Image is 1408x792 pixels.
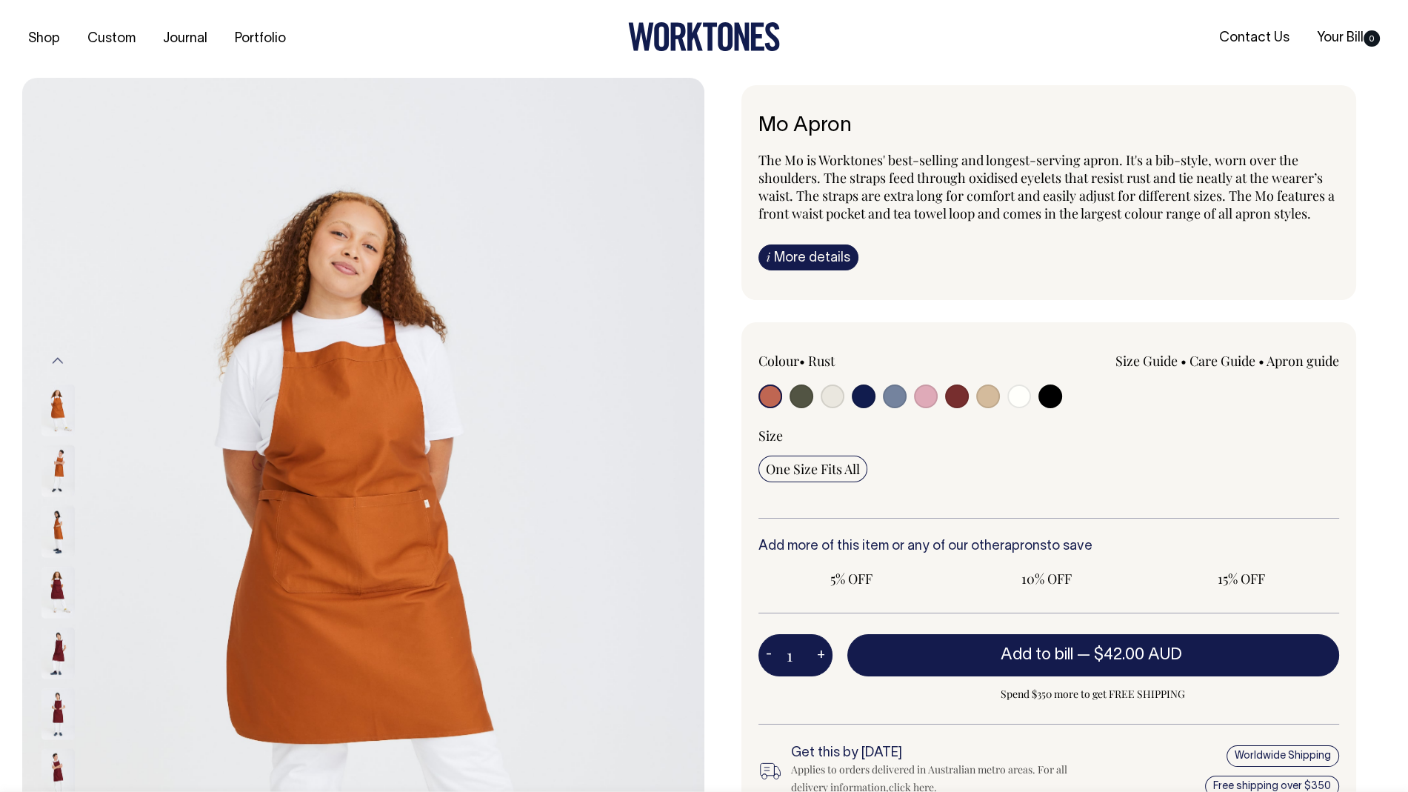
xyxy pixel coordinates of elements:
[758,427,1340,445] div: Size
[767,249,770,264] span: i
[1004,540,1047,553] a: aprons
[41,627,75,679] img: burgundy
[1267,352,1339,370] a: Apron guide
[758,539,1340,554] h6: Add more of this item or any of our other to save
[22,27,66,51] a: Shop
[758,565,944,592] input: 5% OFF
[799,352,805,370] span: •
[1077,648,1186,662] span: —
[766,460,860,478] span: One Size Fits All
[81,27,141,51] a: Custom
[808,352,835,370] label: Rust
[961,570,1132,588] span: 10% OFF
[791,746,1075,761] h6: Get this by [DATE]
[1148,565,1334,592] input: 15% OFF
[1115,352,1178,370] a: Size Guide
[847,634,1340,676] button: Add to bill —$42.00 AUD
[229,27,292,51] a: Portfolio
[47,345,69,378] button: Previous
[758,244,858,270] a: iMore details
[810,641,833,670] button: +
[847,685,1340,703] span: Spend $350 more to get FREE SHIPPING
[1364,30,1380,47] span: 0
[41,505,75,557] img: rust
[1190,352,1255,370] a: Care Guide
[1311,26,1386,50] a: Your Bill0
[1258,352,1264,370] span: •
[758,115,1340,138] h6: Mo Apron
[766,570,937,588] span: 5% OFF
[41,688,75,739] img: burgundy
[41,445,75,496] img: rust
[1213,26,1295,50] a: Contact Us
[953,565,1139,592] input: 10% OFF
[1181,352,1187,370] span: •
[1094,648,1182,662] span: $42.00 AUD
[1155,570,1327,588] span: 15% OFF
[41,566,75,618] img: burgundy
[758,456,867,482] input: One Size Fits All
[758,641,779,670] button: -
[41,384,75,436] img: rust
[1001,648,1073,662] span: Add to bill
[157,27,213,51] a: Journal
[758,352,991,370] div: Colour
[758,151,1335,222] span: The Mo is Worktones' best-selling and longest-serving apron. It's a bib-style, worn over the shou...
